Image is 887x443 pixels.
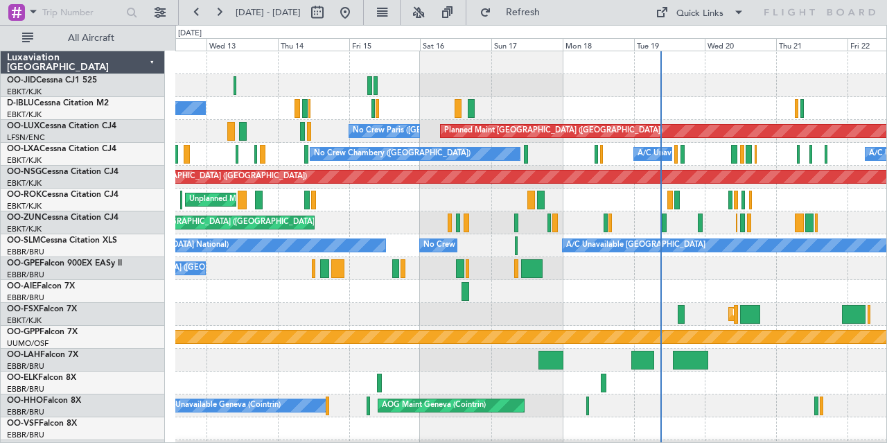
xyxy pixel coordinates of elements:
[7,305,39,313] span: OO-FSX
[207,38,278,51] div: Wed 13
[7,236,117,245] a: OO-SLMCessna Citation XLS
[7,282,37,290] span: OO-AIE
[7,76,97,85] a: OO-JIDCessna CJ1 525
[7,99,34,107] span: D-IBLU
[349,38,421,51] div: Fri 15
[7,236,40,245] span: OO-SLM
[7,145,116,153] a: OO-LXACessna Citation CJ4
[634,38,705,51] div: Tue 19
[7,191,42,199] span: OO-ROK
[7,419,77,428] a: OO-VSFFalcon 8X
[7,374,38,382] span: OO-ELK
[7,122,116,130] a: OO-LUXCessna Citation CJ4
[7,155,42,166] a: EBKT/KJK
[7,407,44,417] a: EBBR/BRU
[7,282,75,290] a: OO-AIEFalcon 7X
[7,338,49,349] a: UUMO/OSF
[491,38,563,51] div: Sun 17
[7,361,44,372] a: EBBR/BRU
[89,212,317,233] div: Unplanned Maint [GEOGRAPHIC_DATA] ([GEOGRAPHIC_DATA])
[7,328,78,336] a: OO-GPPFalcon 7X
[7,224,42,234] a: EBKT/KJK
[7,328,39,336] span: OO-GPP
[7,351,78,359] a: OO-LAHFalcon 7X
[7,110,42,120] a: EBKT/KJK
[566,235,705,256] div: A/C Unavailable [GEOGRAPHIC_DATA]
[36,33,146,43] span: All Aircraft
[776,38,848,51] div: Thu 21
[7,259,122,268] a: OO-GPEFalcon 900EX EASy II
[7,214,42,222] span: OO-ZUN
[89,166,307,187] div: Planned Maint [GEOGRAPHIC_DATA] ([GEOGRAPHIC_DATA])
[7,374,76,382] a: OO-ELKFalcon 8X
[7,145,39,153] span: OO-LXA
[423,235,656,256] div: No Crew [GEOGRAPHIC_DATA] ([GEOGRAPHIC_DATA] National)
[7,397,81,405] a: OO-HHOFalcon 8X
[7,384,44,394] a: EBBR/BRU
[563,38,634,51] div: Mon 18
[314,144,471,164] div: No Crew Chambery ([GEOGRAPHIC_DATA])
[7,305,77,313] a: OO-FSXFalcon 7X
[278,38,349,51] div: Thu 14
[159,395,281,416] div: A/C Unavailable Geneva (Cointrin)
[382,395,486,416] div: AOG Maint Geneva (Cointrin)
[7,270,44,280] a: EBBR/BRU
[7,315,42,326] a: EBKT/KJK
[420,38,491,51] div: Sat 16
[7,397,43,405] span: OO-HHO
[444,121,662,141] div: Planned Maint [GEOGRAPHIC_DATA] ([GEOGRAPHIC_DATA])
[189,189,413,210] div: Unplanned Maint [GEOGRAPHIC_DATA]-[GEOGRAPHIC_DATA]
[7,351,40,359] span: OO-LAH
[7,214,118,222] a: OO-ZUNCessna Citation CJ4
[473,1,556,24] button: Refresh
[7,259,39,268] span: OO-GPE
[178,28,202,40] div: [DATE]
[7,168,118,176] a: OO-NSGCessna Citation CJ4
[7,76,36,85] span: OO-JID
[7,122,39,130] span: OO-LUX
[649,1,751,24] button: Quick Links
[236,6,301,19] span: [DATE] - [DATE]
[494,8,552,17] span: Refresh
[7,132,45,143] a: LFSN/ENC
[68,258,300,279] div: No Crew [GEOGRAPHIC_DATA] ([GEOGRAPHIC_DATA] National)
[7,178,42,189] a: EBKT/KJK
[705,38,776,51] div: Wed 20
[7,247,44,257] a: EBBR/BRU
[7,430,44,440] a: EBBR/BRU
[7,201,42,211] a: EBKT/KJK
[7,87,42,97] a: EBKT/KJK
[7,191,118,199] a: OO-ROKCessna Citation CJ4
[676,7,723,21] div: Quick Links
[7,419,39,428] span: OO-VSF
[7,99,109,107] a: D-IBLUCessna Citation M2
[7,293,44,303] a: EBBR/BRU
[42,2,122,23] input: Trip Number
[353,121,490,141] div: No Crew Paris ([GEOGRAPHIC_DATA])
[7,168,42,176] span: OO-NSG
[15,27,150,49] button: All Aircraft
